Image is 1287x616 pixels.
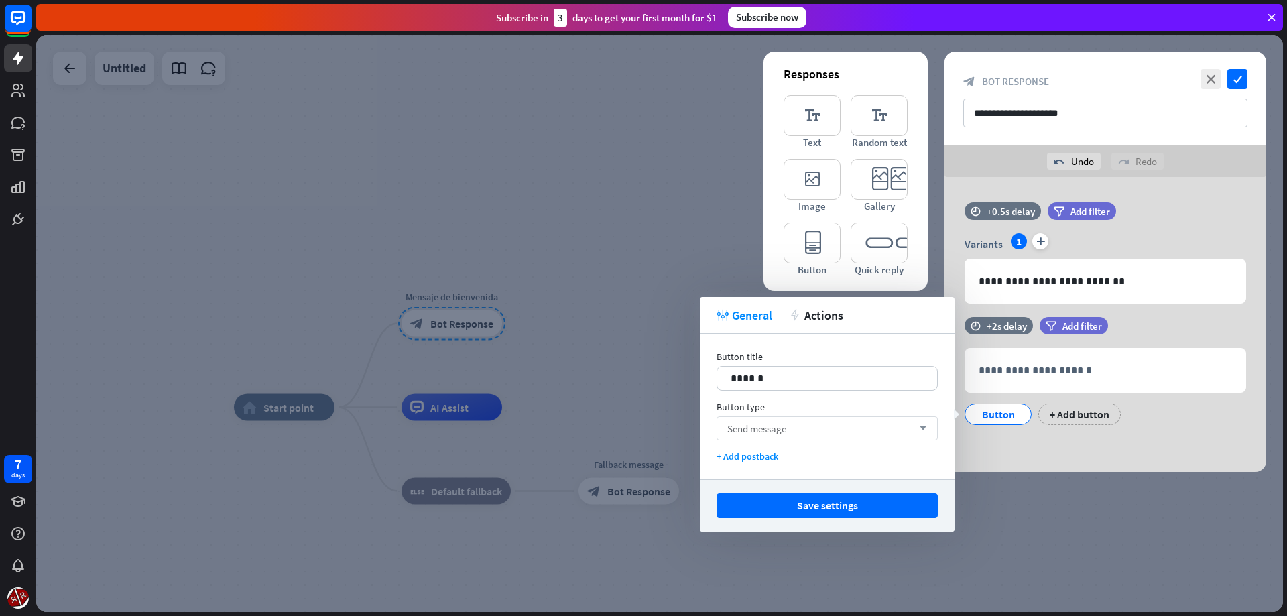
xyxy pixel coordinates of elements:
[732,308,772,323] span: General
[912,424,927,432] i: arrow_down
[963,76,975,88] i: block_bot_response
[717,309,729,321] i: tweak
[717,401,938,413] div: Button type
[717,450,938,463] div: + Add postback
[15,458,21,471] div: 7
[982,75,1049,88] span: Bot Response
[727,422,786,435] span: Send message
[1111,153,1164,170] div: Redo
[1047,153,1101,170] div: Undo
[1046,321,1056,331] i: filter
[789,309,801,321] i: action
[1070,205,1110,218] span: Add filter
[11,5,51,46] button: Open LiveChat chat widget
[987,205,1035,218] div: +0.5s delay
[971,321,981,330] i: time
[987,320,1027,332] div: +2s delay
[971,206,981,216] i: time
[717,351,938,363] div: Button title
[804,308,843,323] span: Actions
[717,493,938,518] button: Save settings
[1227,69,1247,89] i: check
[554,9,567,27] div: 3
[1038,404,1121,425] div: + Add button
[1062,320,1102,332] span: Add filter
[1054,156,1064,167] i: undo
[1118,156,1129,167] i: redo
[4,455,32,483] a: 7 days
[1032,233,1048,249] i: plus
[1011,233,1027,249] div: 1
[728,7,806,28] div: Subscribe now
[965,237,1003,251] span: Variants
[1201,69,1221,89] i: close
[1054,206,1064,217] i: filter
[496,9,717,27] div: Subscribe in days to get your first month for $1
[976,404,1020,424] div: Button
[11,471,25,480] div: days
